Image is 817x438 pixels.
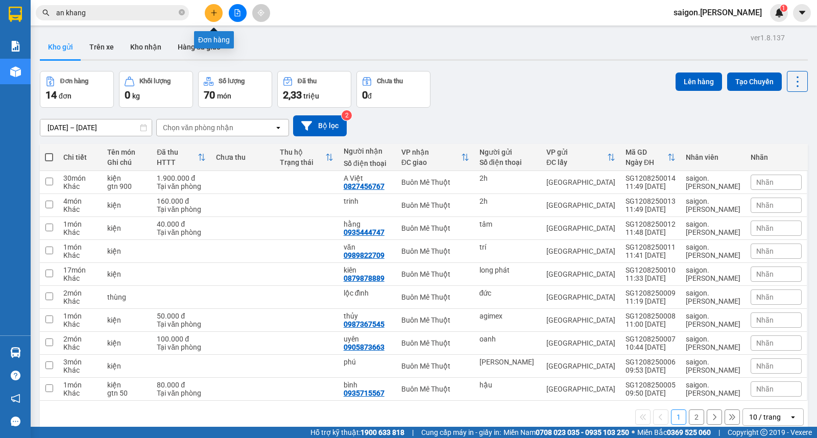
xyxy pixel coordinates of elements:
div: saigon.thaison [686,312,740,328]
div: 3 món [63,358,97,366]
div: kiện [107,270,147,278]
div: kiện [107,174,147,182]
div: ĐC lấy [546,158,607,166]
span: file-add [234,9,241,16]
div: Buôn Mê Thuột [401,224,469,232]
span: copyright [760,429,767,436]
div: thùng [107,293,147,301]
th: Toggle SortBy [275,144,339,171]
img: icon-new-feature [775,8,784,17]
th: Toggle SortBy [541,144,620,171]
div: SG1208250009 [626,289,676,297]
span: Miền Nam [503,427,629,438]
div: Tại văn phòng [157,205,206,213]
div: Khối lượng [139,78,171,85]
div: lộc đỉnh [344,289,391,297]
span: triệu [303,92,319,100]
div: Khác [63,389,97,397]
div: [GEOGRAPHIC_DATA] [546,385,615,393]
button: Khối lượng0kg [119,71,193,108]
input: Tìm tên, số ĐT hoặc mã đơn [56,7,177,18]
div: agimex [479,312,536,320]
div: 0905873663 [344,343,385,351]
div: Nhãn [751,153,802,161]
div: Ngày ĐH [626,158,667,166]
div: Buôn Mê Thuột [401,293,469,301]
div: 1 món [63,381,97,389]
button: 1 [671,409,686,425]
div: kiện [107,247,147,255]
div: Chưa thu [216,153,270,161]
div: Đơn hàng [60,78,88,85]
div: ver 1.8.137 [751,32,785,43]
button: file-add [229,4,247,22]
div: saigon.thaison [686,220,740,236]
div: 11:49 [DATE] [626,205,676,213]
div: ĐC giao [401,158,461,166]
div: thủy [344,312,391,320]
span: đơn [59,92,71,100]
span: 2,33 [283,89,302,101]
button: Trên xe [81,35,122,59]
div: oanh [479,335,536,343]
div: 1.900.000 đ [157,174,206,182]
div: 0987367545 [344,320,385,328]
div: SG1208250012 [626,220,676,228]
div: 2 món [63,289,97,297]
div: 80.000 đ [157,381,206,389]
div: SG1208250008 [626,312,676,320]
button: Số lượng70món [198,71,272,108]
div: Buôn Mê Thuột [401,247,469,255]
span: đ [368,92,372,100]
div: 09:50 [DATE] [626,389,676,397]
div: [GEOGRAPHIC_DATA] [546,293,615,301]
div: Khác [63,343,97,351]
img: logo-vxr [9,7,22,22]
div: Khác [63,366,97,374]
div: [GEOGRAPHIC_DATA] [546,201,615,209]
span: Nhãn [756,178,774,186]
span: plus [210,9,218,16]
div: Tên món [107,148,147,156]
div: SG1208250006 [626,358,676,366]
div: Đã thu [298,78,317,85]
span: close-circle [179,9,185,15]
div: saigon.thaison [686,197,740,213]
div: Buôn Mê Thuột [401,201,469,209]
div: Buôn Mê Thuột [401,385,469,393]
div: Buôn Mê Thuột [401,339,469,347]
div: 11:48 [DATE] [626,228,676,236]
div: 11:41 [DATE] [626,251,676,259]
div: trí [479,243,536,251]
span: Miền Bắc [637,427,711,438]
div: kiên [344,266,391,274]
sup: 2 [342,110,352,120]
div: SG1208250011 [626,243,676,251]
div: Người gửi [479,148,536,156]
span: message [11,417,20,426]
div: kiện [107,201,147,209]
div: 10:44 [DATE] [626,343,676,351]
span: caret-down [798,8,807,17]
span: 70 [204,89,215,101]
div: Khác [63,228,97,236]
button: Đơn hàng14đơn [40,71,114,108]
span: question-circle [11,371,20,380]
div: 4 món [63,197,97,205]
span: Cung cấp máy in - giấy in: [421,427,501,438]
button: plus [205,4,223,22]
button: Chưa thu0đ [356,71,430,108]
div: SG1208250007 [626,335,676,343]
th: Toggle SortBy [396,144,474,171]
div: A Việt [344,174,391,182]
div: kiện [107,362,147,370]
div: Tại văn phòng [157,343,206,351]
div: gtn 900 [107,182,147,190]
div: saigon.thaison [686,266,740,282]
div: SG1208250013 [626,197,676,205]
div: saigon.thaison [686,358,740,374]
span: | [412,427,414,438]
div: gtn 50 [107,389,147,397]
div: Mã GD [626,148,667,156]
span: aim [257,9,265,16]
